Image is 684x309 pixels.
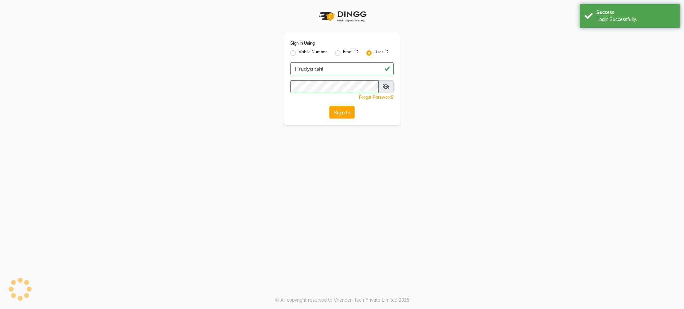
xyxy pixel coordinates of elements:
div: Success [596,9,675,16]
button: Sign In [329,106,355,119]
img: logo1.svg [315,7,369,26]
label: Mobile Number [298,49,327,57]
label: Email ID [343,49,358,57]
label: User ID [374,49,388,57]
a: Forgot Password? [359,95,394,100]
input: Username [290,62,394,75]
div: Login Successfully. [596,16,675,23]
input: Username [290,80,379,93]
label: Sign In Using: [290,40,316,46]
